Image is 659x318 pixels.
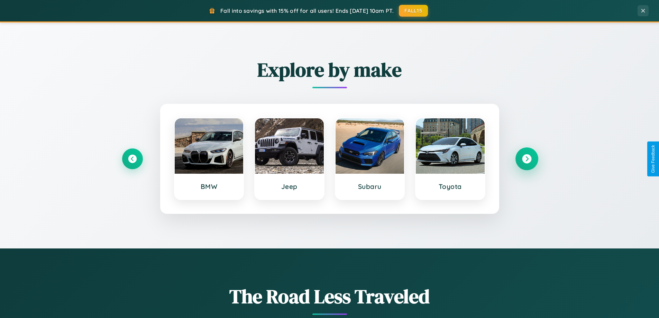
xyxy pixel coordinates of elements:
[122,283,537,310] h1: The Road Less Traveled
[262,182,317,191] h3: Jeep
[651,145,656,173] div: Give Feedback
[182,182,237,191] h3: BMW
[399,5,428,17] button: FALL15
[220,7,394,14] span: Fall into savings with 15% off for all users! Ends [DATE] 10am PT.
[342,182,397,191] h3: Subaru
[423,182,478,191] h3: Toyota
[122,56,537,83] h2: Explore by make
